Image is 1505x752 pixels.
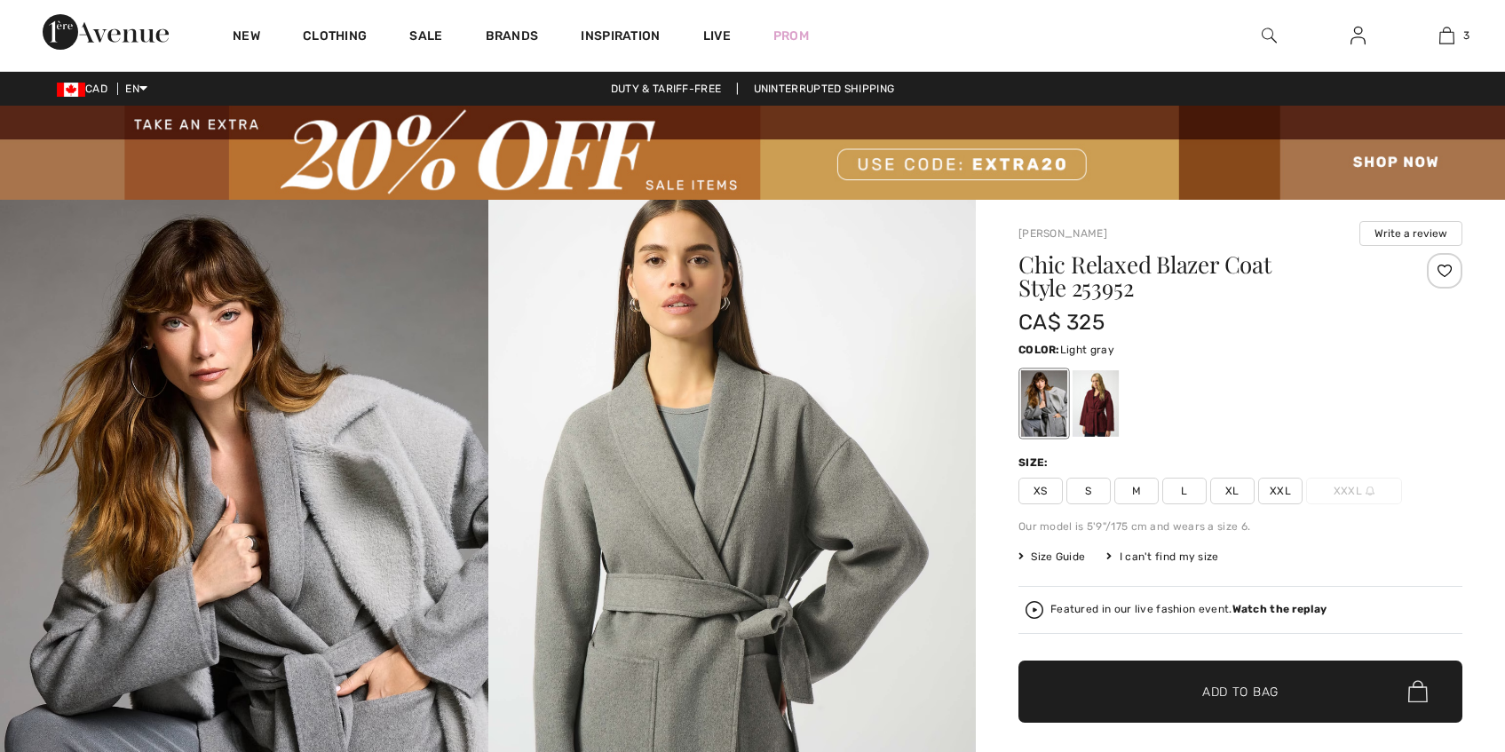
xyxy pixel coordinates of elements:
div: Size: [1018,455,1052,471]
a: 3 [1403,25,1490,46]
span: CAD [57,83,115,95]
img: Canadian Dollar [57,83,85,97]
h1: Chic Relaxed Blazer Coat Style 253952 [1018,253,1389,299]
a: New [233,28,260,47]
a: Brands [486,28,539,47]
a: Prom [773,27,809,45]
span: Inspiration [581,28,660,47]
span: XS [1018,478,1063,504]
button: Add to Bag [1018,661,1462,723]
span: Color: [1018,344,1060,356]
img: Watch the replay [1026,601,1043,619]
div: Featured in our live fashion event. [1050,604,1327,615]
span: Size Guide [1018,549,1085,565]
a: Sign In [1336,25,1380,47]
span: S [1066,478,1111,504]
span: M [1114,478,1159,504]
span: XL [1210,478,1255,504]
img: Bag.svg [1408,680,1428,703]
a: Live [703,27,731,45]
img: 1ère Avenue [43,14,169,50]
img: search the website [1262,25,1277,46]
img: My Info [1351,25,1366,46]
span: EN [125,83,147,95]
span: L [1162,478,1207,504]
div: Light gray [1021,370,1067,437]
a: Clothing [303,28,367,47]
span: Light gray [1060,344,1114,356]
button: Write a review [1359,221,1462,246]
img: My Bag [1439,25,1454,46]
div: Our model is 5'9"/175 cm and wears a size 6. [1018,518,1462,534]
img: ring-m.svg [1366,487,1374,495]
span: Add to Bag [1202,682,1279,701]
span: 3 [1463,28,1469,44]
a: Sale [409,28,442,47]
span: XXL [1258,478,1303,504]
span: CA$ 325 [1018,310,1105,335]
div: I can't find my size [1106,549,1218,565]
div: Merlot [1073,370,1119,437]
strong: Watch the replay [1232,603,1327,615]
a: [PERSON_NAME] [1018,227,1107,240]
span: XXXL [1306,478,1402,504]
